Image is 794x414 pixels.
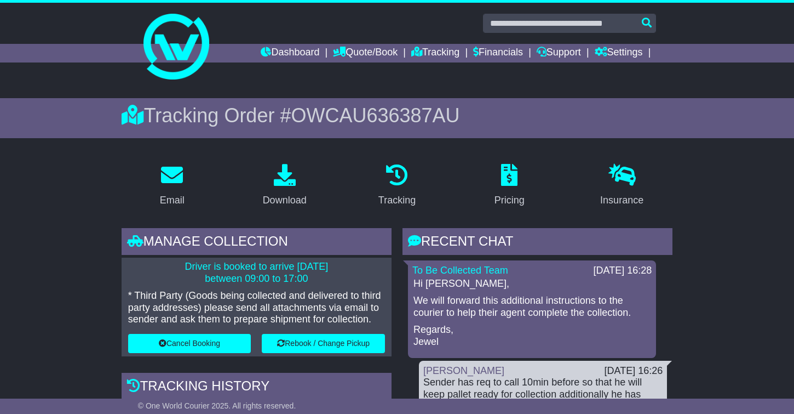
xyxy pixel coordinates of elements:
[153,160,192,212] a: Email
[412,265,508,276] a: To Be Collected Team
[593,160,651,212] a: Insurance
[262,334,385,353] button: Rebook / Change Pickup
[128,290,385,326] p: * Third Party (Goods being collected and delivered to third party addresses) please send all atta...
[122,373,392,402] div: Tracking history
[413,324,651,348] p: Regards, Jewel
[537,44,581,63] a: Support
[494,193,525,208] div: Pricing
[263,193,307,208] div: Download
[605,365,663,377] div: [DATE] 16:26
[595,44,643,63] a: Settings
[122,228,392,258] div: Manage collection
[413,278,651,290] p: Hi [PERSON_NAME],
[128,334,251,353] button: Cancel Booking
[413,295,651,319] p: We will forward this additional instructions to the courier to help their agent complete the coll...
[261,44,319,63] a: Dashboard
[378,193,416,208] div: Tracking
[160,193,185,208] div: Email
[122,104,673,127] div: Tracking Order #
[402,228,672,258] div: RECENT CHAT
[423,365,504,376] a: [PERSON_NAME]
[487,160,532,212] a: Pricing
[473,44,523,63] a: Financials
[600,193,643,208] div: Insurance
[291,104,459,127] span: OWCAU636387AU
[371,160,423,212] a: Tracking
[333,44,398,63] a: Quote/Book
[411,44,459,63] a: Tracking
[138,401,296,410] span: © One World Courier 2025. All rights reserved.
[128,261,385,285] p: Driver is booked to arrive [DATE] between 09:00 to 17:00
[256,160,314,212] a: Download
[594,265,652,277] div: [DATE] 16:28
